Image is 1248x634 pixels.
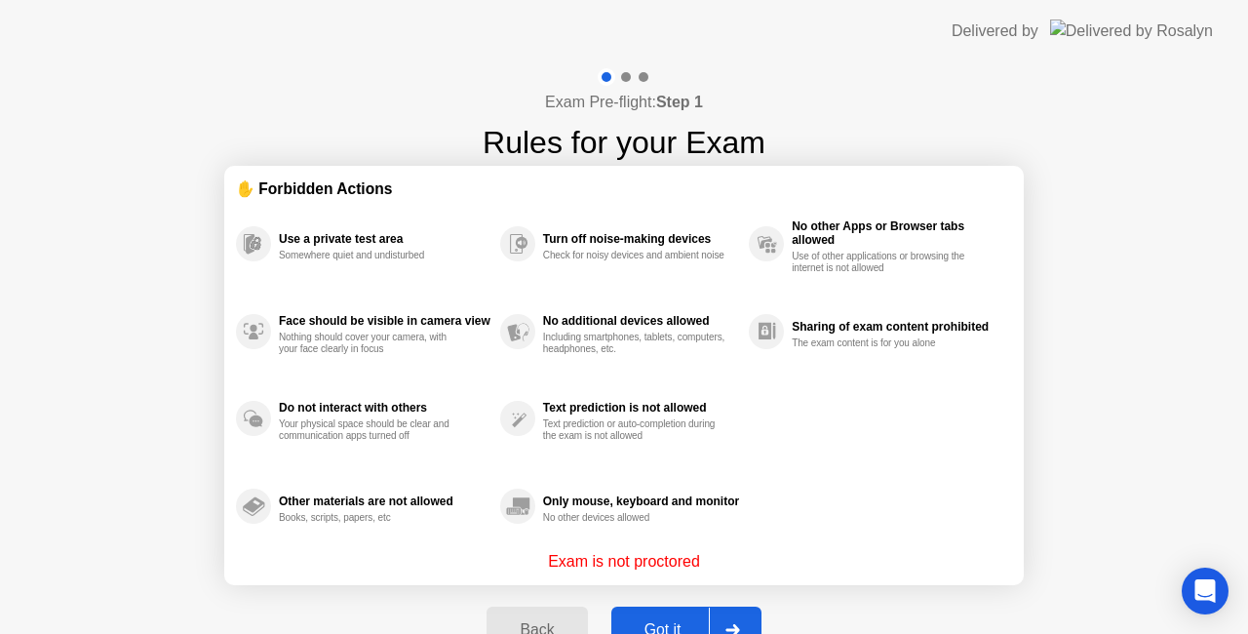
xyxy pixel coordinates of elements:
[543,418,727,442] div: Text prediction or auto-completion during the exam is not allowed
[792,337,976,349] div: The exam content is for you alone
[236,178,1012,200] div: ✋ Forbidden Actions
[656,94,703,110] b: Step 1
[543,495,739,508] div: Only mouse, keyboard and monitor
[548,550,700,574] p: Exam is not proctored
[543,512,727,524] div: No other devices allowed
[543,232,739,246] div: Turn off noise-making devices
[279,314,490,328] div: Face should be visible in camera view
[792,320,1002,334] div: Sharing of exam content prohibited
[543,401,739,415] div: Text prediction is not allowed
[279,250,463,261] div: Somewhere quiet and undisturbed
[543,332,727,355] div: Including smartphones, tablets, computers, headphones, etc.
[792,219,1002,247] div: No other Apps or Browser tabs allowed
[279,401,490,415] div: Do not interact with others
[279,418,463,442] div: Your physical space should be clear and communication apps turned off
[1050,20,1213,42] img: Delivered by Rosalyn
[543,314,739,328] div: No additional devices allowed
[279,512,463,524] div: Books, scripts, papers, etc
[279,495,490,508] div: Other materials are not allowed
[483,119,765,166] h1: Rules for your Exam
[279,232,490,246] div: Use a private test area
[952,20,1038,43] div: Delivered by
[543,250,727,261] div: Check for noisy devices and ambient noise
[279,332,463,355] div: Nothing should cover your camera, with your face clearly in focus
[1182,568,1228,614] div: Open Intercom Messenger
[545,91,703,114] h4: Exam Pre-flight:
[792,251,976,274] div: Use of other applications or browsing the internet is not allowed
